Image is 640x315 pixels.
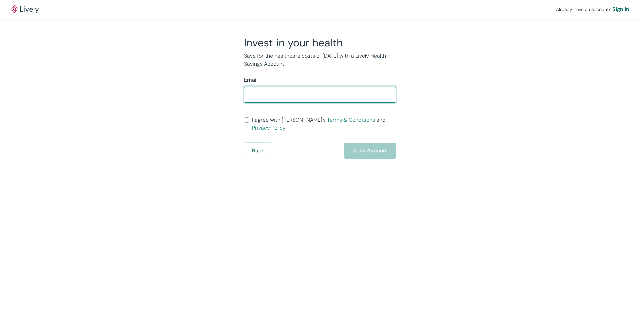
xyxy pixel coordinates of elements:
a: Sign in [612,5,629,13]
button: Back [244,143,272,159]
a: LivelyLively [11,5,39,13]
label: Email [244,76,258,84]
h2: Invest in your health [244,36,396,49]
a: Terms & Conditions [327,116,375,123]
a: Privacy Policy [252,124,286,131]
img: Lively [11,5,39,13]
span: I agree with [PERSON_NAME]’s and [252,116,396,132]
p: Save for the healthcare costs of [DATE] with a Lively Health Savings Account [244,52,396,68]
div: Already have an account? [556,5,629,13]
